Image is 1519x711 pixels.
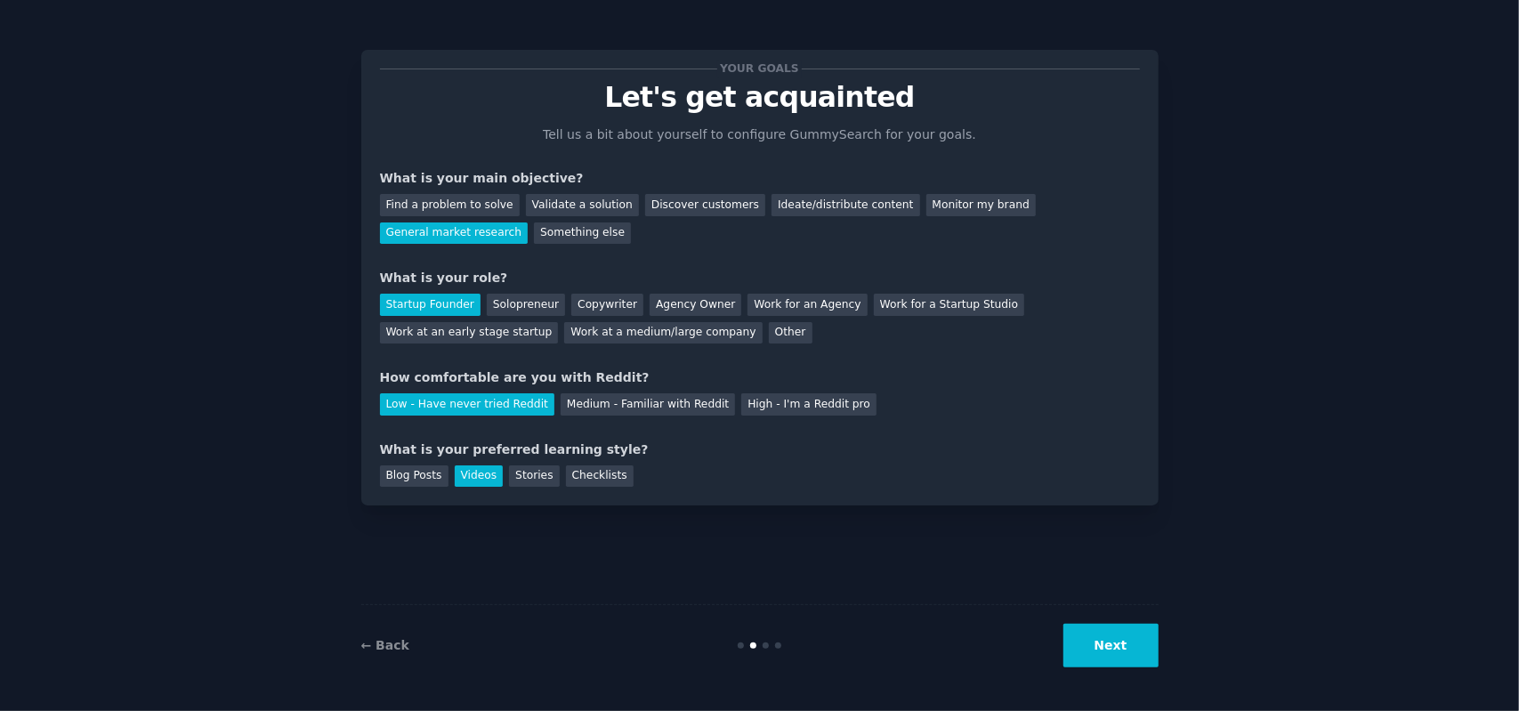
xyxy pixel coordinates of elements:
[566,465,634,488] div: Checklists
[380,269,1140,287] div: What is your role?
[747,294,867,316] div: Work for an Agency
[874,294,1024,316] div: Work for a Startup Studio
[536,125,984,144] p: Tell us a bit about yourself to configure GummySearch for your goals.
[509,465,559,488] div: Stories
[717,60,803,78] span: Your goals
[534,222,631,245] div: Something else
[571,294,643,316] div: Copywriter
[645,194,765,216] div: Discover customers
[926,194,1036,216] div: Monitor my brand
[1063,624,1159,667] button: Next
[380,465,448,488] div: Blog Posts
[380,322,559,344] div: Work at an early stage startup
[772,194,919,216] div: Ideate/distribute content
[380,82,1140,113] p: Let's get acquainted
[380,440,1140,459] div: What is your preferred learning style?
[380,169,1140,188] div: What is your main objective?
[487,294,565,316] div: Solopreneur
[564,322,762,344] div: Work at a medium/large company
[650,294,741,316] div: Agency Owner
[455,465,504,488] div: Videos
[380,294,481,316] div: Startup Founder
[526,194,639,216] div: Validate a solution
[380,368,1140,387] div: How comfortable are you with Reddit?
[380,194,520,216] div: Find a problem to solve
[741,393,877,416] div: High - I'm a Reddit pro
[380,393,554,416] div: Low - Have never tried Reddit
[380,222,529,245] div: General market research
[769,322,812,344] div: Other
[361,638,409,652] a: ← Back
[561,393,735,416] div: Medium - Familiar with Reddit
